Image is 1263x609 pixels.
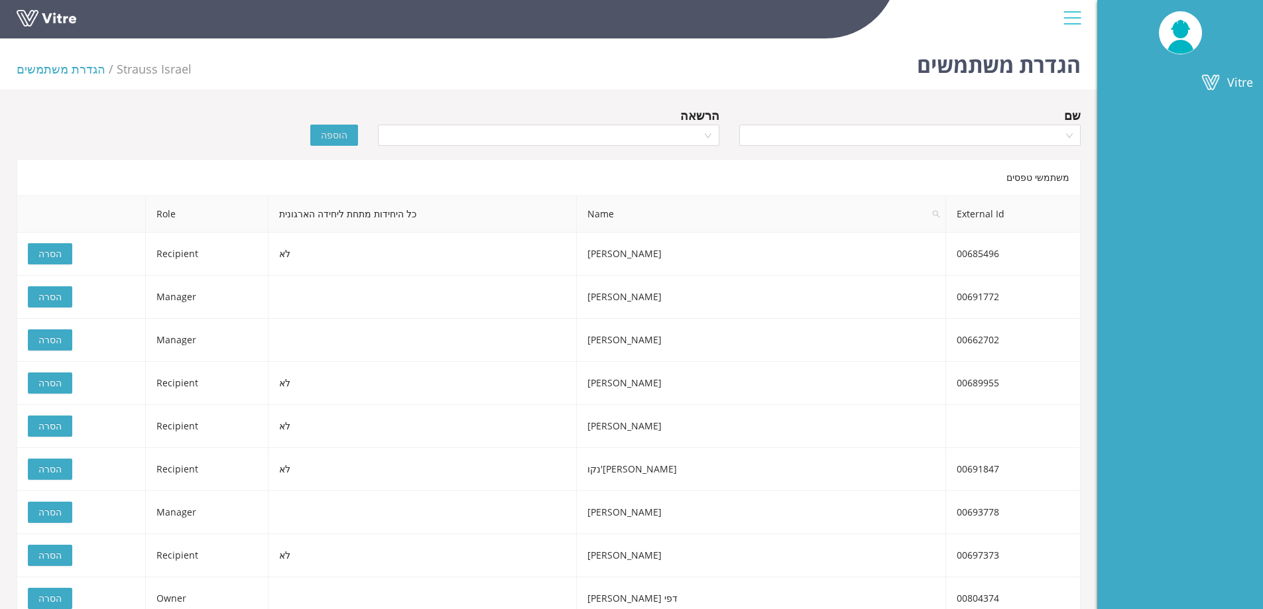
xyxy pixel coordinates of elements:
span: הסרה [38,591,62,606]
span: 00804374 [957,592,999,604]
span: הסרה [38,462,62,476]
span: הסרה [38,548,62,563]
span: search [927,196,945,232]
span: 222 [117,61,192,77]
td: לא [269,233,576,276]
span: 00693778 [957,506,999,518]
span: Recipient [156,549,198,561]
span: Recipient [156,419,198,432]
td: [PERSON_NAME] [577,362,946,405]
span: הסרה [38,290,62,304]
th: External Id [946,196,1081,233]
button: הסרה [28,588,72,609]
span: Recipient [156,463,198,475]
img: UserPic.png [1159,12,1202,54]
td: לא [269,448,576,491]
button: הסרה [28,459,72,480]
div: שם [1064,106,1081,125]
button: הסרה [28,545,72,566]
td: [PERSON_NAME] [577,319,946,362]
div: משתמשי טפסים [17,159,1081,195]
td: [PERSON_NAME] [577,491,946,534]
th: כל היחידות מתחת ליחידה הארגונית [269,196,576,233]
td: [PERSON_NAME] [577,405,946,448]
span: 00691772 [957,290,999,303]
span: 00689955 [957,376,999,389]
td: [PERSON_NAME] [577,534,946,577]
button: הסרה [28,243,72,264]
span: Recipient [156,247,198,260]
td: לא [269,362,576,405]
span: 00685496 [957,247,999,260]
td: [PERSON_NAME] [577,233,946,276]
span: 00662702 [957,333,999,346]
th: Role [146,196,269,233]
span: הסרה [38,376,62,390]
td: [PERSON_NAME]'נקו [577,448,946,491]
span: search [932,210,940,218]
span: Manager [156,290,196,303]
a: Vitre [1097,66,1263,98]
button: הסרה [28,372,72,394]
li: הגדרת משתמשים [17,60,117,78]
div: הרשאה [680,106,719,125]
button: הסרה [28,415,72,437]
button: הסרה [28,286,72,307]
td: לא [269,405,576,448]
span: הסרה [38,419,62,433]
span: Manager [156,506,196,518]
span: 00697373 [957,549,999,561]
button: הסרה [28,502,72,523]
td: לא [269,534,576,577]
td: [PERSON_NAME] [577,276,946,319]
h1: הגדרת משתמשים [917,33,1081,89]
span: הסרה [38,333,62,347]
span: 00691847 [957,463,999,475]
button: הסרה [28,329,72,351]
span: Recipient [156,376,198,389]
span: הסרה [38,247,62,261]
span: הסרה [38,505,62,520]
span: Manager [156,333,196,346]
button: הוספה [310,125,358,146]
span: Vitre [1227,74,1253,90]
span: Owner [156,592,186,604]
span: Name [577,196,945,232]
